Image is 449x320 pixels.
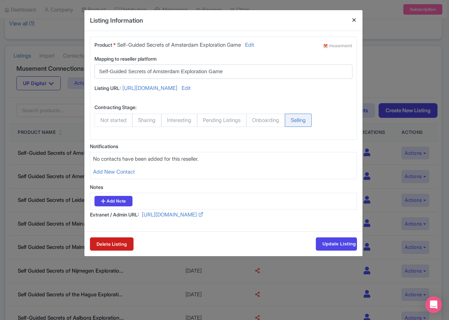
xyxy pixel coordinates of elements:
[94,104,137,111] label: Contracting Stage:
[246,114,285,127] span: Onboarding
[117,41,241,51] span: Self-Guided Secrets of Amsterdam Exploration Game
[142,211,197,220] a: [URL][DOMAIN_NAME]
[94,84,121,92] label: Listing URL:
[90,183,357,191] div: Notes
[90,211,139,218] label: Extranet / Admin URL:
[316,237,357,251] input: Update Listing
[90,16,143,25] h4: Listing Information
[323,41,352,52] img: Musement
[197,114,246,127] span: Pending Listings
[122,84,177,94] a: [URL][DOMAIN_NAME]
[94,42,112,48] span: Product
[94,196,132,206] a: Add Note
[245,41,254,51] a: Edit
[346,10,363,30] button: Close
[90,143,357,150] div: Notifications
[90,237,134,251] a: Delete Listing
[285,114,312,127] span: Selling
[93,168,135,175] a: Add New Contact
[93,155,354,163] p: No contacts have been added for this reseller.
[94,114,132,127] span: Not started
[94,55,352,62] label: Mapping to reseller platform
[161,114,197,127] span: Interesting
[99,68,340,76] input: Select a product to map
[182,84,191,94] a: Edit
[132,114,161,127] span: Sharing
[425,296,442,313] div: Open Intercom Messenger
